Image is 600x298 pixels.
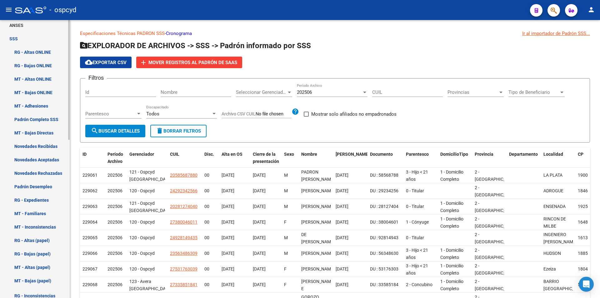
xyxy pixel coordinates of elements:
span: DU : 38004601 [370,220,398,225]
span: [DATE] [222,251,234,256]
span: INGENIERO [PERSON_NAME] [543,232,577,244]
span: [PERSON_NAME] E [301,279,335,291]
span: 123 - Avera [GEOGRAPHIC_DATA] [129,279,172,291]
span: Localidad [543,152,563,157]
span: 1 - Domicilio Completo [440,263,463,275]
span: [DATE] [336,266,348,271]
span: [DATE] [253,235,266,240]
span: Nombre [301,152,317,157]
datatable-header-cell: Cierre de la presentación [250,148,282,168]
datatable-header-cell: Sexo [282,148,299,168]
span: [DATE] [253,251,266,256]
a: Especificaciones Técnicas PADRON SSS [80,31,165,36]
span: [DATE] [222,235,234,240]
datatable-header-cell: ID [80,148,105,168]
div: Open Intercom Messenger [579,277,594,292]
span: DU : 56348630 [370,251,398,256]
span: [DATE] [222,220,234,225]
span: Archivo CSV CUIL [222,111,256,116]
div: 00 [204,265,217,273]
datatable-header-cell: DomicilioTipo [438,148,472,168]
span: 202506 [107,220,122,225]
span: CP [578,152,583,157]
span: Tipo de Beneficiario [508,89,559,95]
span: [PERSON_NAME] [301,204,335,209]
span: Período Archivo [107,152,123,164]
div: 00 [204,187,217,194]
span: [DATE] [253,204,266,209]
span: 229063 [82,204,97,209]
span: - ospcyd [49,3,76,17]
span: 202506 [297,89,312,95]
datatable-header-cell: Período Archivo [105,148,127,168]
div: 00 [204,172,217,179]
span: 202506 [107,188,122,193]
span: F [284,220,287,225]
span: 229065 [82,235,97,240]
span: DE [PERSON_NAME] [301,232,335,244]
span: M [284,204,288,209]
span: 229066 [82,251,97,256]
span: 229061 [82,173,97,178]
span: [DATE] [336,235,348,240]
div: 1900 [578,172,592,179]
span: 27380046011 [170,220,197,225]
datatable-header-cell: Disc. [202,148,219,168]
span: 24292342566 [170,188,197,193]
span: ID [82,152,87,157]
div: 1648 [578,219,592,226]
span: [DATE] [336,220,348,225]
input: Archivo CSV CUIL [256,111,292,117]
span: Borrar Filtros [156,128,201,134]
span: [DATE] [222,282,234,287]
a: Cronograma [166,31,192,36]
span: Seleccionar Gerenciador [236,89,287,95]
span: [DATE] [253,188,266,193]
span: PADRON [PERSON_NAME] [301,169,335,182]
span: M [284,188,288,193]
span: [PERSON_NAME]. [336,152,371,157]
span: 2 - [GEOGRAPHIC_DATA] [475,263,517,275]
span: 202506 [107,173,122,178]
span: 1 - Cónyuge [406,220,429,225]
span: 2 - [GEOGRAPHIC_DATA] [475,232,517,244]
div: Ir al importador de Padrón SSS... [522,30,590,37]
span: 1 - Domicilio Completo [440,248,463,260]
datatable-header-cell: Localidad [541,148,575,168]
div: 1804 [578,265,592,273]
div: 1613 [578,234,592,241]
span: 0 - Titular [406,235,424,240]
span: Buscar Detalles [91,128,140,134]
datatable-header-cell: CP [575,148,594,168]
span: Exportar CSV [85,60,127,65]
span: [DATE] [253,266,266,271]
span: ENSENADA [543,204,566,209]
span: 20281274040 [170,204,197,209]
span: Documento [370,152,393,157]
span: BARRIO [GEOGRAPHIC_DATA] [543,279,586,291]
span: 2 - Concubino [406,282,432,287]
span: RINCON DE MILBE [543,216,566,229]
span: LA PLATA [543,173,562,178]
button: Exportar CSV [80,57,132,68]
span: 3 - Hijo < 21 años [406,169,428,182]
span: 2 - [GEOGRAPHIC_DATA] [475,279,517,291]
datatable-header-cell: Parentesco [403,148,438,168]
span: DU : 28127404 [370,204,398,209]
span: DU : 58568788 [370,173,398,178]
div: 00 [204,219,217,226]
span: 120 - Ospcyd [129,266,155,271]
span: 120 - Ospcyd [129,235,155,240]
span: 2 - [GEOGRAPHIC_DATA] [475,216,517,229]
span: F [284,282,287,287]
div: 00 [204,203,217,210]
span: CUIL [170,152,179,157]
span: [DATE] [336,282,348,287]
mat-icon: delete [156,127,163,134]
div: 00 [204,234,217,241]
div: 00 [204,281,217,288]
span: 0 - Titular [406,204,424,209]
span: [PERSON_NAME] [301,220,335,225]
div: 1925 [578,203,592,210]
span: Disc. [204,152,214,157]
